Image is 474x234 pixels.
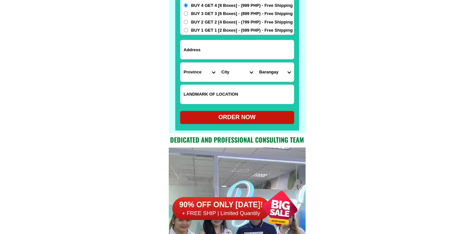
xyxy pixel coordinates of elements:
[256,63,294,82] select: Select commune
[169,135,306,145] h2: Dedicated and professional consulting team
[184,20,188,24] input: BUY 2 GET 2 [4 Boxes] - (799 PHP) - Free Shipping
[180,63,218,82] select: Select province
[172,200,270,210] h6: 90% OFF ONLY [DATE]!
[191,27,293,34] span: BUY 1 GET 1 [2 Boxes] - (599 PHP) - Free Shipping
[191,19,293,25] span: BUY 2 GET 2 [4 Boxes] - (799 PHP) - Free Shipping
[191,2,293,9] span: BUY 4 GET 4 [8 Boxes] - (999 PHP) - Free Shipping
[180,40,294,59] input: Input address
[180,113,294,122] div: ORDER NOW
[184,11,188,16] input: BUY 3 GET 3 [6 Boxes] - (899 PHP) - Free Shipping
[184,3,188,8] input: BUY 4 GET 4 [8 Boxes] - (999 PHP) - Free Shipping
[191,10,293,17] span: BUY 3 GET 3 [6 Boxes] - (899 PHP) - Free Shipping
[180,85,294,104] input: Input LANDMARKOFLOCATION
[184,28,188,32] input: BUY 1 GET 1 [2 Boxes] - (599 PHP) - Free Shipping
[172,210,270,217] h6: + FREE SHIP | Limited Quantily
[218,63,256,82] select: Select district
